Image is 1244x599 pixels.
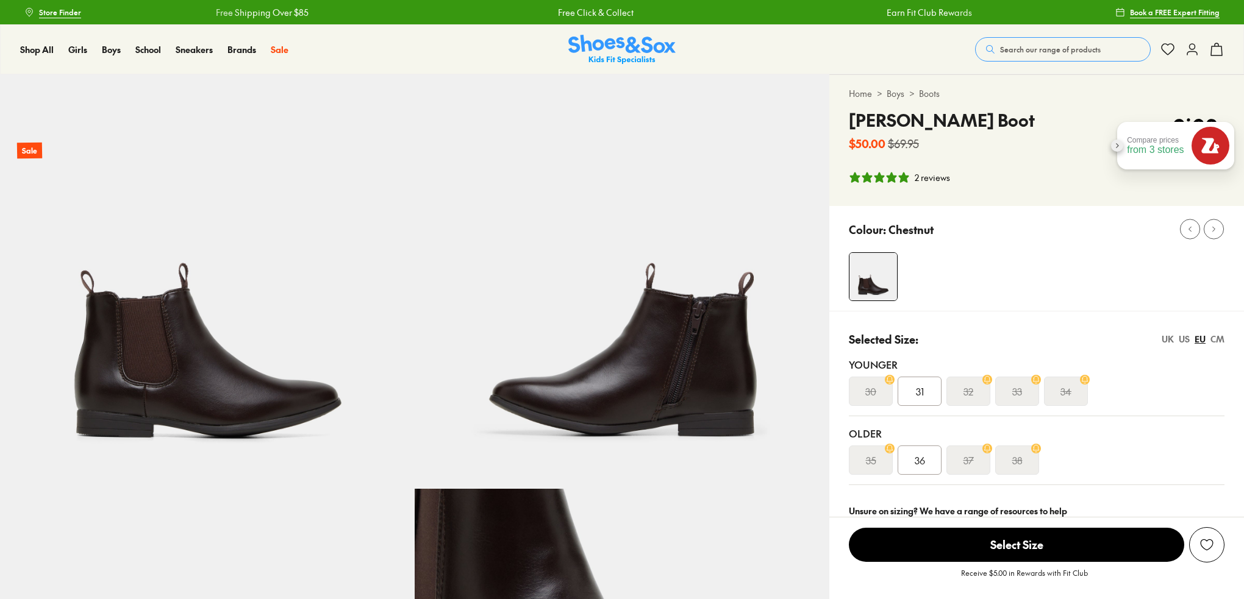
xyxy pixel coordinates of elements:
iframe: Gorgias live chat messenger [12,517,61,562]
p: Colour: [849,221,886,238]
span: Brands [227,43,256,55]
div: Unsure on sizing? We have a range of resources to help [849,505,1224,517]
a: Shop All [20,43,54,56]
a: Boots [919,87,940,100]
a: Girls [68,43,87,56]
a: Home [849,87,872,100]
h4: [PERSON_NAME] Boot [849,107,1035,133]
s: $69.95 [888,135,919,152]
span: Book a FREE Expert Fitting [1130,7,1220,18]
a: Store Finder [24,1,81,23]
span: School [135,43,161,55]
div: EU [1195,333,1206,346]
span: Sale [271,43,288,55]
button: 5 stars, 2 ratings [849,171,950,184]
s: 30 [865,384,876,399]
div: 2 reviews [915,171,950,184]
p: Sale [17,143,42,159]
s: 37 [963,453,974,467]
p: Selected Size: [849,331,918,347]
img: SNS_Logo_Responsive.svg [568,35,676,65]
a: Boys [102,43,121,56]
span: Store Finder [39,7,81,18]
img: 4-480457_1 [849,253,897,300]
p: Receive $5.00 in Rewards with Fit Club [961,567,1088,589]
b: $50.00 [849,135,885,152]
span: 36 [915,453,925,467]
div: UK [1162,333,1174,346]
img: 5-480458_1 [415,74,829,489]
a: Boys [887,87,904,100]
span: Search our range of products [1000,44,1101,55]
s: 34 [1060,384,1071,399]
button: Add to Wishlist [1189,527,1224,562]
span: Shop All [20,43,54,55]
img: Vendor logo [1166,107,1224,144]
a: Brands [227,43,256,56]
div: Younger [849,357,1224,372]
div: > > [849,87,1224,100]
a: Shoes & Sox [568,35,676,65]
a: Free Click & Collect [461,6,537,19]
a: Sale [271,43,288,56]
a: Book a FREE Expert Fitting [1115,1,1220,23]
a: Sneakers [176,43,213,56]
span: Girls [68,43,87,55]
a: Earn Fit Club Rewards [790,6,875,19]
s: 35 [866,453,876,467]
s: 32 [963,384,973,399]
span: Select Size [849,528,1184,562]
div: CM [1210,333,1224,346]
span: 31 [916,384,924,399]
span: Boys [102,43,121,55]
div: Older [849,426,1224,441]
span: Sneakers [176,43,213,55]
button: Search our range of products [975,37,1151,62]
div: US [1179,333,1190,346]
s: 38 [1012,453,1023,467]
a: Free Shipping Over $85 [120,6,212,19]
s: 33 [1012,384,1022,399]
button: Select Size [849,527,1184,562]
p: Chestnut [888,221,934,238]
a: School [135,43,161,56]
